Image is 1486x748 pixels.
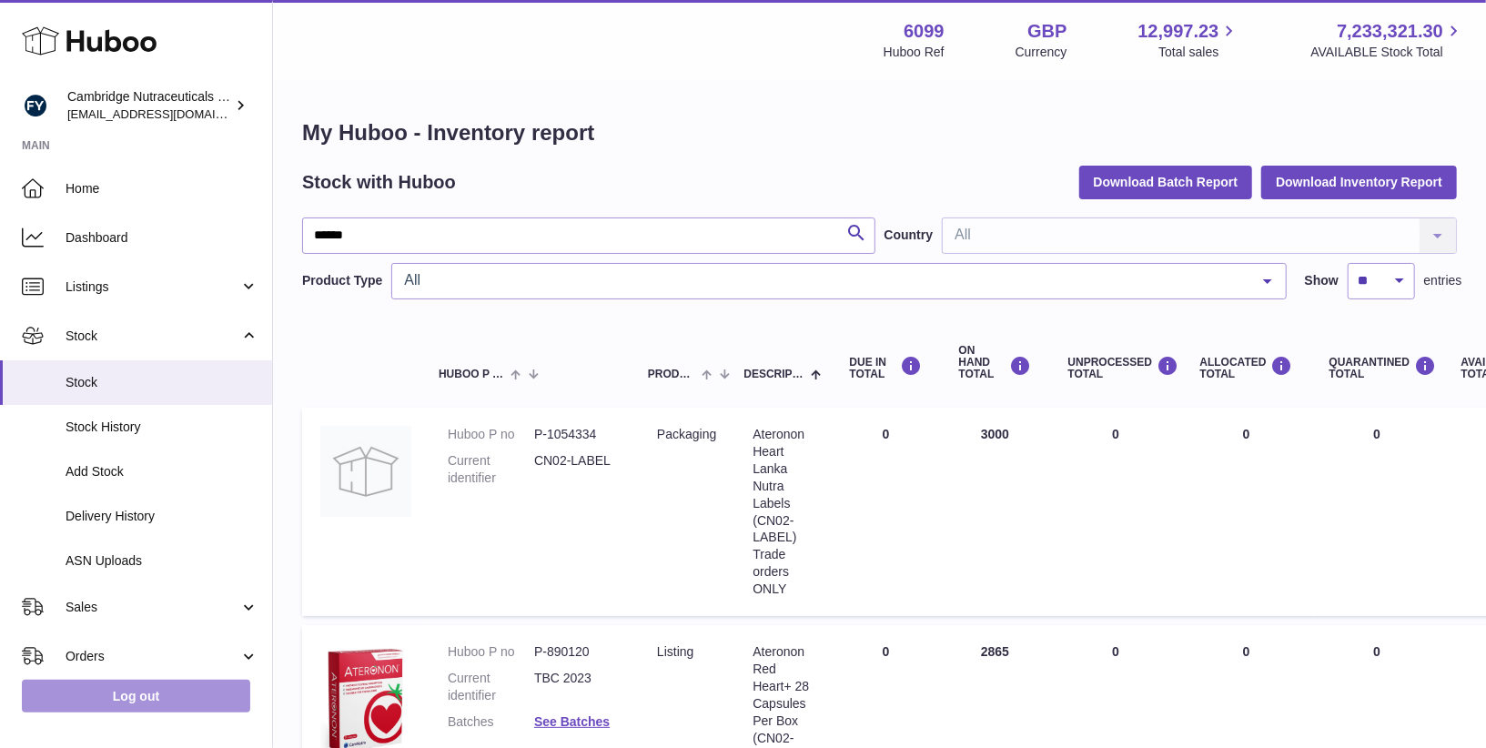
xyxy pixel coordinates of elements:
h1: My Huboo - Inventory report [302,118,1457,147]
span: Home [66,180,258,197]
span: Delivery History [66,508,258,525]
span: Description [743,369,806,380]
dt: Current identifier [448,670,534,704]
span: entries [1424,272,1462,289]
dt: Current identifier [448,452,534,487]
div: Currency [1016,44,1067,61]
div: UNPROCESSED Total [1068,356,1164,380]
span: [EMAIL_ADDRESS][DOMAIN_NAME] [67,106,268,121]
span: Sales [66,599,239,616]
span: 0 [1373,644,1380,659]
span: 7,233,321.30 [1337,19,1443,44]
a: 7,233,321.30 AVAILABLE Stock Total [1310,19,1464,61]
h2: Stock with Huboo [302,170,456,195]
span: 0 [1373,427,1380,441]
dt: Huboo P no [448,643,534,661]
span: Listings [66,278,239,296]
a: See Batches [534,714,610,729]
td: 0 [1182,408,1311,616]
dt: Huboo P no [448,426,534,443]
button: Download Batch Report [1079,166,1253,198]
span: Stock History [66,419,258,436]
dd: CN02-LABEL [534,452,621,487]
span: Add Stock [66,463,258,480]
label: Country [885,227,934,244]
span: 12,997.23 [1137,19,1218,44]
span: All [399,271,1248,289]
span: Dashboard [66,229,258,247]
span: ASN Uploads [66,552,258,570]
span: Product Type [648,369,697,380]
span: listing [657,644,693,659]
button: Download Inventory Report [1261,166,1457,198]
img: product image [320,426,411,517]
td: 0 [832,408,941,616]
img: huboo@camnutra.com [22,92,49,119]
label: Show [1305,272,1339,289]
div: QUARANTINED Total [1329,356,1425,380]
span: Total sales [1158,44,1239,61]
span: Stock [66,328,239,345]
a: 12,997.23 Total sales [1137,19,1239,61]
dd: P-890120 [534,643,621,661]
dd: TBC 2023 [534,670,621,704]
strong: GBP [1027,19,1066,44]
dt: Batches [448,713,534,731]
strong: 6099 [904,19,945,44]
span: packaging [657,427,716,441]
a: Log out [22,680,250,713]
span: AVAILABLE Stock Total [1310,44,1464,61]
div: DUE IN TOTAL [850,356,923,380]
label: Product Type [302,272,382,289]
div: ALLOCATED Total [1200,356,1293,380]
span: Orders [66,648,239,665]
span: Huboo P no [439,369,506,380]
div: Ateronon Heart Lanka Nutra Labels (CN02-LABEL) Trade orders ONLY [753,426,813,598]
span: Stock [66,374,258,391]
div: ON HAND Total [959,345,1032,381]
td: 0 [1050,408,1182,616]
div: Huboo Ref [884,44,945,61]
td: 3000 [941,408,1050,616]
div: Cambridge Nutraceuticals Ltd [67,88,231,123]
dd: P-1054334 [534,426,621,443]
